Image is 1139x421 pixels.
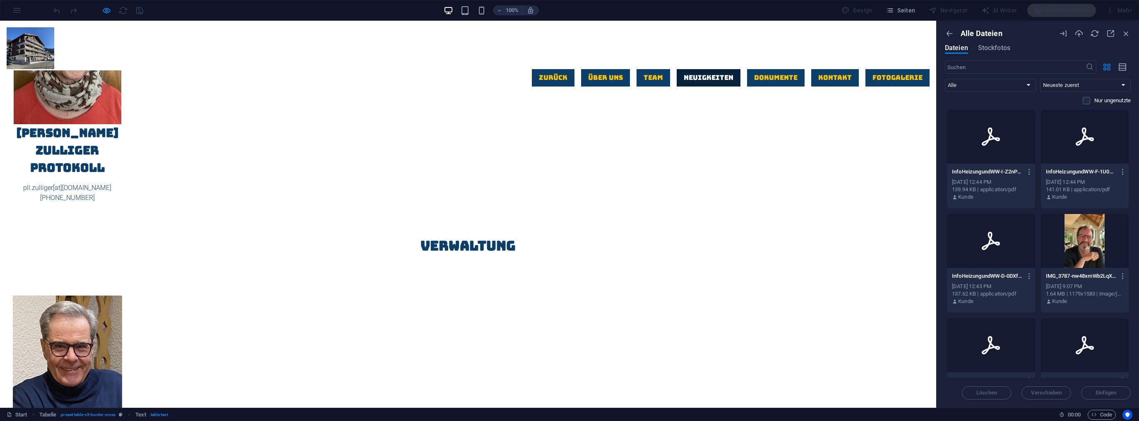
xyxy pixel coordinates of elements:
p: Kunde [1052,193,1067,201]
h3: [PERSON_NAME] zulliger protokoll [7,103,128,156]
a: Über uns [581,48,630,66]
div: 139.94 KB | application/pdf [952,186,1030,193]
span: Klick zum Auswählen. Doppelklick zum Bearbeiten [135,410,146,420]
span: Seiten [886,6,916,14]
p: InfoHeizungundWW-I-Z2nPL5kCkGIfLaDZ2Umauw.pdf [952,168,1022,176]
a: Klick, um Auswahl aufzuheben. Doppelklick öffnet Seitenverwaltung [7,410,27,420]
span: . preset-table-v3-border-cross [60,410,115,420]
p: Kunde [958,193,973,201]
a: Dokumente [747,48,805,66]
h6: 100% [505,5,519,15]
i: Bei Größenänderung Zoomstufe automatisch an das gewählte Gerät anpassen. [527,7,534,14]
span: Stockfotos [978,43,1010,53]
button: 100% [493,5,522,15]
div: [DATE] 12:44 PM [1046,178,1124,186]
i: Dieses Element ist ein anpassbares Preset [119,412,123,417]
p: InfoHeizungundWW-D-0DXfjnN25atnJgHjJ7L-pA.pdf [952,272,1022,280]
img: 10049-EdeMRA9kXoYFFlQ555pKaQ.jpeg [7,7,54,48]
div: 137.62 KB | application/pdf [952,290,1030,298]
div: 1.64 MB | 1179x1583 | image/jpeg [1046,290,1124,298]
span: : [1074,411,1075,418]
div: [DATE] 12:43 PM [952,283,1030,290]
i: Maximieren [1106,29,1115,38]
p: Vollmacht07.06.2025_2-xMqJbuJLJ38Mm1GXutYk3w.pdf [1046,377,1116,384]
input: Suchen [945,60,1086,74]
p: [PHONE_NUMBER] [7,172,128,182]
a: Kontakt [811,48,859,66]
i: Hochladen [1074,29,1084,38]
p: Procuration07.06.2025fr_2-tOTP1TKe8oxadoNNJVY31Q.pdf [952,377,1022,384]
i: URL-Import [1059,29,1068,38]
a: Neuigkeiten [677,48,740,66]
i: Neu laden [1090,29,1099,38]
i: Schließen [1122,29,1131,38]
div: 141.01 KB | application/pdf [1046,186,1124,193]
a: Zurück [532,48,574,66]
p: Kunde [958,298,973,305]
span: . table-text [149,410,168,420]
span: 00 00 [1068,410,1081,420]
p: Alle Dateien [961,29,1002,38]
button: Code [1088,410,1116,420]
nav: breadcrumb [39,410,168,420]
div: [DATE] 12:44 PM [952,178,1030,186]
button: Seiten [882,4,919,17]
span: Code [1091,410,1112,420]
button: Usercentrics [1122,410,1132,420]
span: Klick zum Auswählen. Doppelklick zum Bearbeiten [39,410,57,420]
a: pll.zulliger[at][DOMAIN_NAME] [23,163,111,171]
p: InfoHeizungundWW-F-1U0Z5IeeRpwp5HJQvvCCZA.pdf [1046,168,1116,176]
span: Dateien [945,43,968,53]
i: Alle Ordner zeigen [945,29,954,38]
div: Design (Strg+Alt+Y) [838,4,876,17]
p: Kunde [1052,298,1067,305]
a: Fotogalerie [865,48,930,66]
div: [DATE] 9:07 PM [1046,283,1124,290]
p: IMG_3787-nw48xmWb2LqXTefyvihDTQ.JPG [1046,272,1116,280]
p: Zeigt nur Dateien an, die nicht auf der Website verwendet werden. Dateien, die während dieser Sit... [1094,97,1131,104]
a: Team [637,48,670,66]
